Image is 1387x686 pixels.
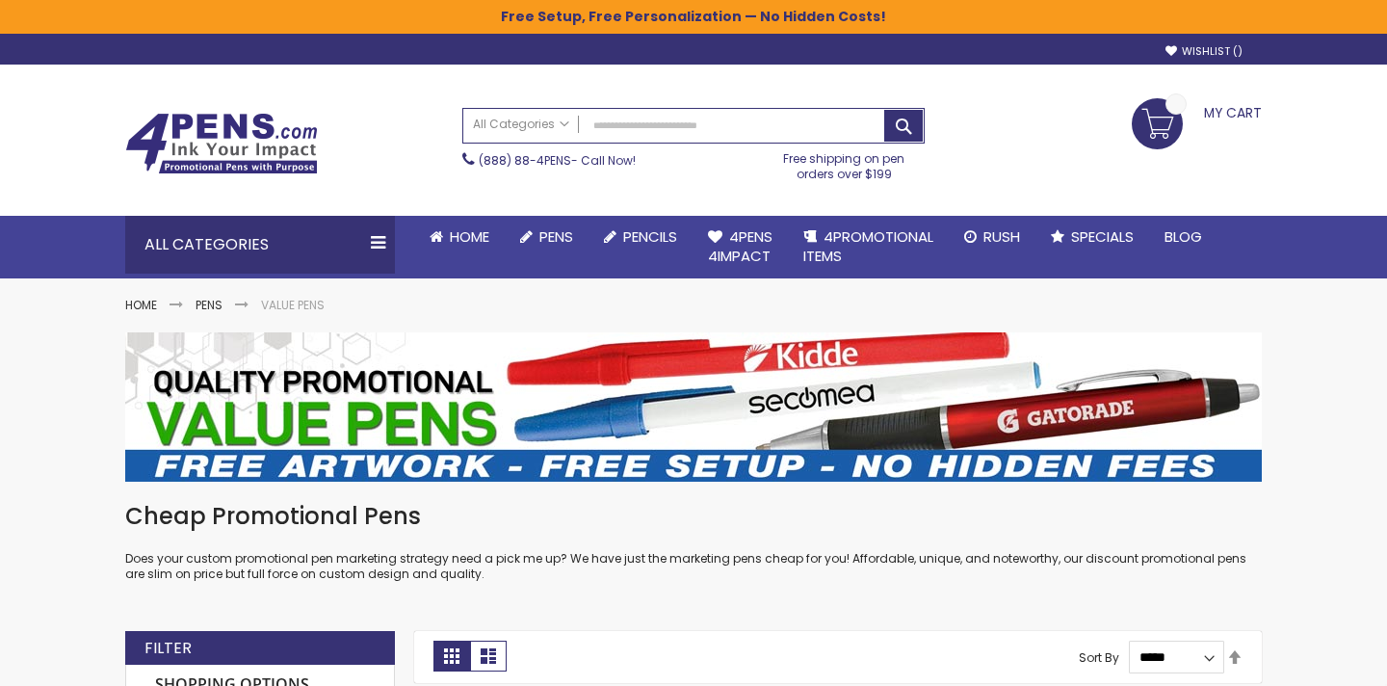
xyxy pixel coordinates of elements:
[125,113,318,174] img: 4Pens Custom Pens and Promotional Products
[479,152,571,169] a: (888) 88-4PENS
[414,216,505,258] a: Home
[764,144,926,182] div: Free shipping on pen orders over $199
[693,216,788,278] a: 4Pens4impact
[433,641,470,672] strong: Grid
[144,638,192,659] strong: Filter
[983,226,1020,247] span: Rush
[623,226,677,247] span: Pencils
[708,226,772,266] span: 4Pens 4impact
[125,501,1262,532] h1: Cheap Promotional Pens
[788,216,949,278] a: 4PROMOTIONALITEMS
[479,152,636,169] span: - Call Now!
[589,216,693,258] a: Pencils
[803,226,933,266] span: 4PROMOTIONAL ITEMS
[1165,44,1243,59] a: Wishlist
[949,216,1035,258] a: Rush
[261,297,325,313] strong: Value Pens
[1079,648,1119,665] label: Sort By
[505,216,589,258] a: Pens
[1071,226,1134,247] span: Specials
[539,226,573,247] span: Pens
[473,117,569,132] span: All Categories
[125,216,395,274] div: All Categories
[450,226,489,247] span: Home
[1035,216,1149,258] a: Specials
[463,109,579,141] a: All Categories
[1149,216,1217,258] a: Blog
[196,297,222,313] a: Pens
[1165,226,1202,247] span: Blog
[125,501,1262,583] div: Does your custom promotional pen marketing strategy need a pick me up? We have just the marketing...
[125,332,1262,482] img: Value Pens
[125,297,157,313] a: Home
